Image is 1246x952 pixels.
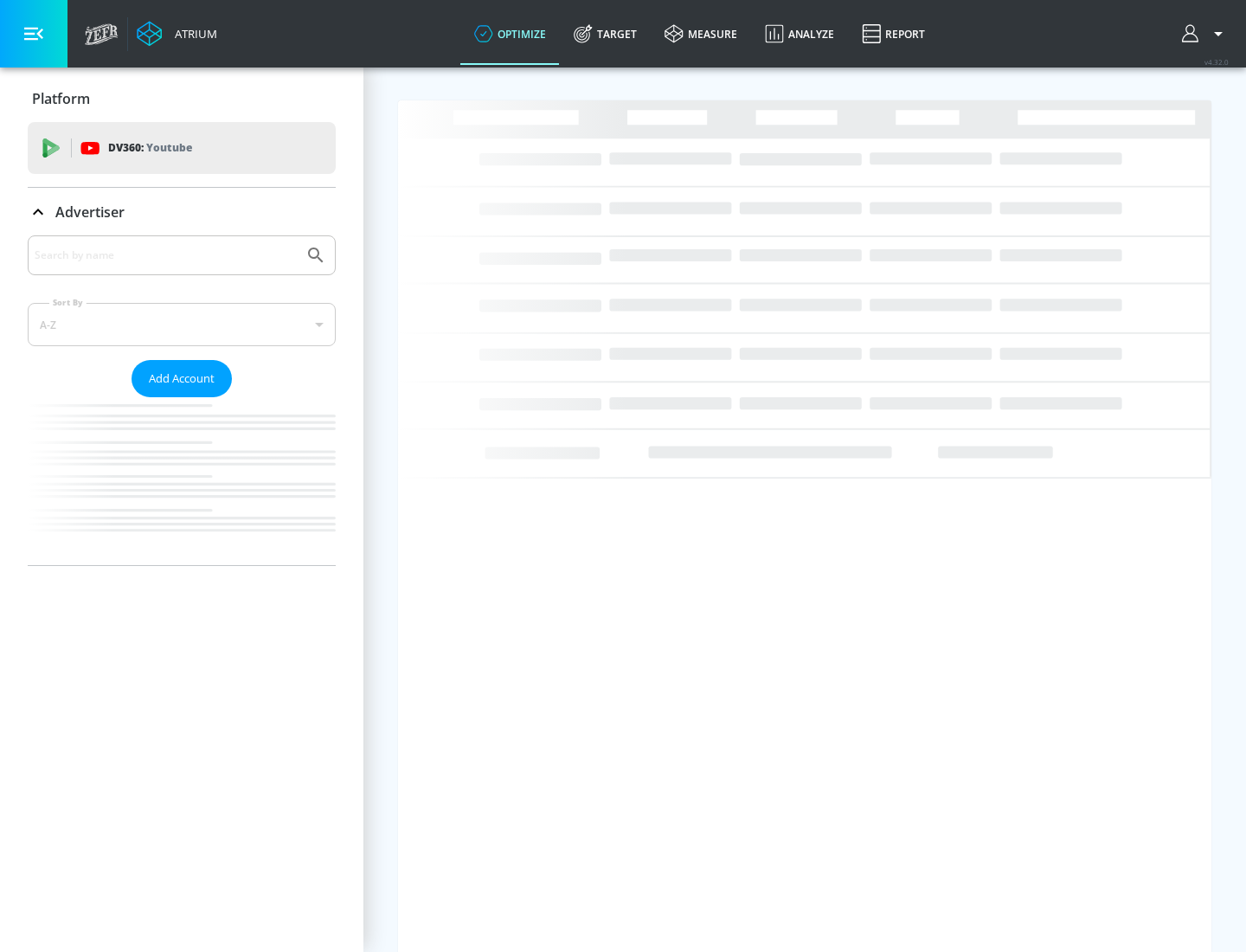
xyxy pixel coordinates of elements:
div: Platform [28,74,336,123]
nav: list of Advertiser [28,397,336,565]
p: Platform [32,89,90,108]
div: Atrium [168,26,217,42]
div: Advertiser [28,235,336,565]
a: Analyze [751,3,848,65]
a: optimize [460,3,560,65]
span: Add Account [149,369,215,389]
div: Advertiser [28,188,336,236]
p: Advertiser [55,203,125,222]
label: Sort By [49,297,87,308]
p: DV360: [108,138,192,158]
a: Target [560,3,651,65]
a: Atrium [137,21,217,47]
input: Search by name [35,244,297,267]
p: Youtube [146,138,192,157]
span: v 4.32.0 [1204,57,1229,67]
div: DV360: Youtube [28,122,336,174]
button: Add Account [132,360,232,397]
a: measure [651,3,751,65]
div: A-Z [28,303,336,346]
a: Report [848,3,939,65]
